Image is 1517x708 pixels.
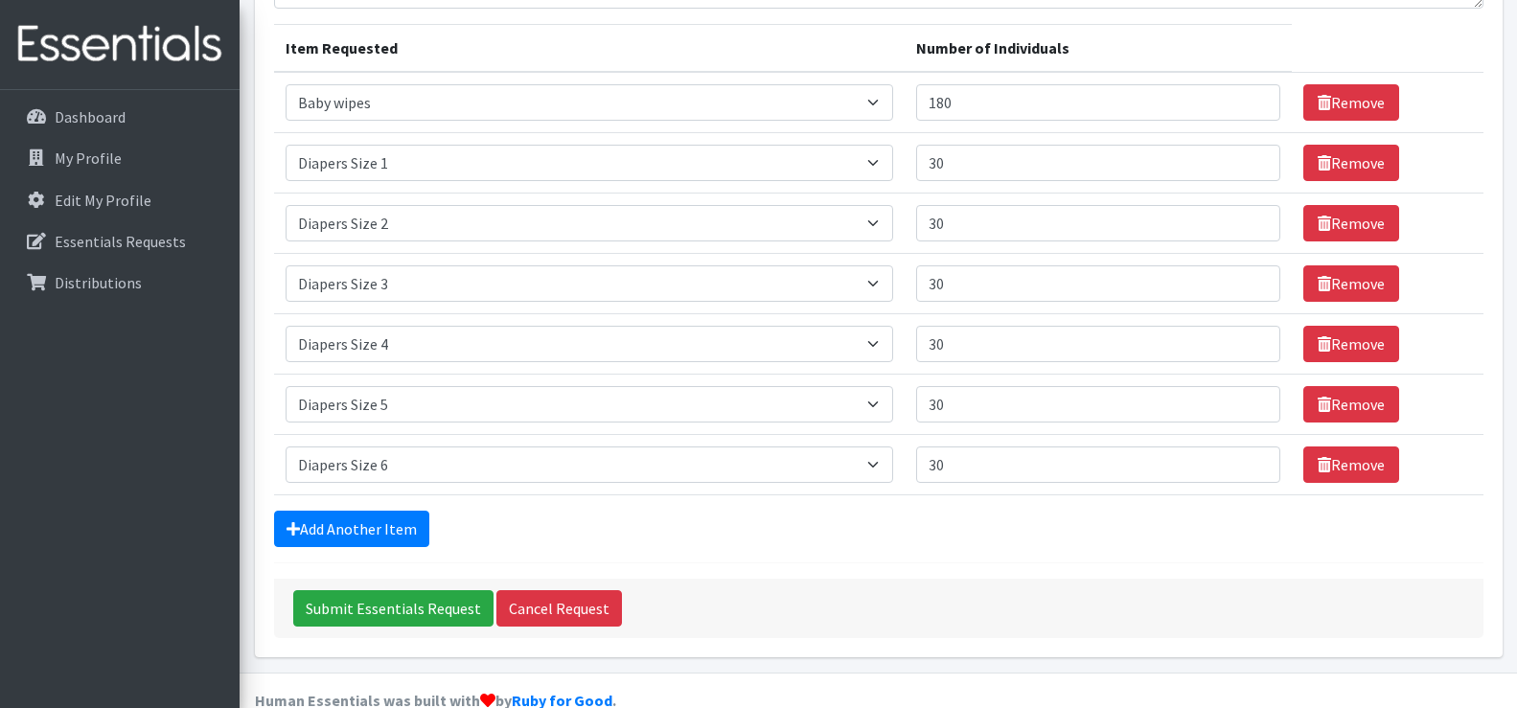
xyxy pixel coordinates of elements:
[1303,326,1399,362] a: Remove
[274,25,905,73] th: Item Requested
[55,191,151,210] p: Edit My Profile
[8,98,232,136] a: Dashboard
[55,232,186,251] p: Essentials Requests
[1303,84,1399,121] a: Remove
[1303,205,1399,241] a: Remove
[55,107,126,126] p: Dashboard
[8,263,232,302] a: Distributions
[8,139,232,177] a: My Profile
[274,511,429,547] a: Add Another Item
[8,12,232,77] img: HumanEssentials
[1303,145,1399,181] a: Remove
[8,222,232,261] a: Essentials Requests
[55,273,142,292] p: Distributions
[8,181,232,219] a: Edit My Profile
[1303,446,1399,483] a: Remove
[1303,265,1399,302] a: Remove
[1303,386,1399,423] a: Remove
[293,590,494,627] input: Submit Essentials Request
[55,148,122,168] p: My Profile
[496,590,622,627] a: Cancel Request
[905,25,1292,73] th: Number of Individuals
